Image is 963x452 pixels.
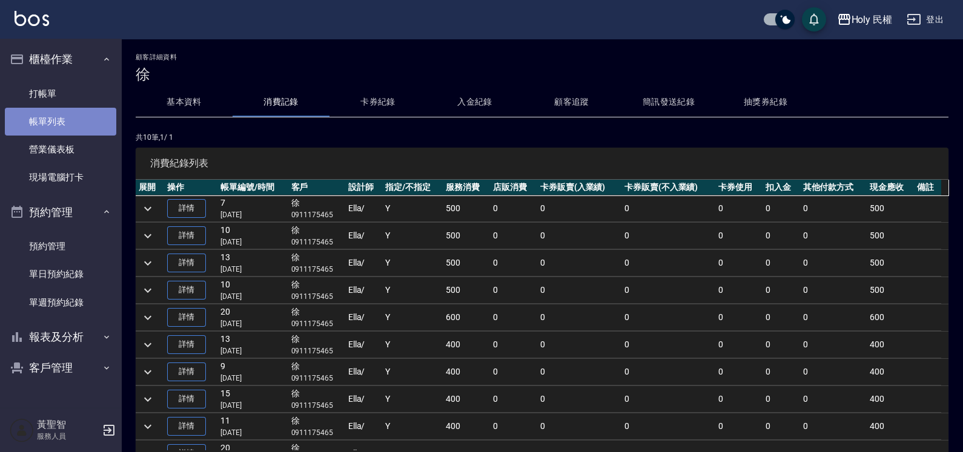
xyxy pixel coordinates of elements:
button: 消費記錄 [233,88,329,117]
p: [DATE] [220,209,285,220]
td: 0 [621,359,716,385]
td: 0 [537,304,621,331]
button: expand row [139,309,157,327]
button: 預約管理 [5,197,116,228]
td: 0 [763,250,799,277]
td: Ella / [345,304,382,331]
button: expand row [139,390,157,408]
button: expand row [139,418,157,436]
td: 400 [867,413,914,440]
td: 徐 [288,195,345,222]
th: 其他付款方式 [800,180,867,195]
td: 600 [867,304,914,331]
td: Y [382,413,443,440]
td: 600 [443,304,490,331]
a: 詳情 [167,335,206,354]
td: Y [382,195,443,222]
td: 徐 [288,359,345,385]
td: 0 [490,250,537,277]
td: 0 [490,195,537,222]
a: 詳情 [167,417,206,436]
td: 0 [621,386,716,413]
a: 詳情 [167,254,206,272]
p: 0911175465 [291,427,342,438]
td: 13 [217,250,288,277]
td: 13 [217,332,288,358]
td: 0 [490,223,537,249]
td: 0 [490,304,537,331]
td: 0 [715,413,763,440]
td: 0 [800,277,867,304]
td: Y [382,386,443,413]
td: 15 [217,386,288,413]
th: 客戶 [288,180,345,195]
p: [DATE] [220,291,285,302]
td: 9 [217,359,288,385]
td: 0 [800,413,867,440]
a: 營業儀表板 [5,136,116,163]
td: 400 [867,386,914,413]
td: 0 [490,359,537,385]
button: 基本資料 [136,88,233,117]
td: 10 [217,277,288,304]
td: 0 [715,386,763,413]
button: expand row [139,363,157,381]
td: 0 [621,304,716,331]
td: 0 [490,386,537,413]
td: 0 [715,304,763,331]
td: 徐 [288,304,345,331]
td: Y [382,332,443,358]
h5: 黃聖智 [37,419,99,431]
td: Ella / [345,195,382,222]
button: 顧客追蹤 [523,88,620,117]
td: 0 [763,359,799,385]
td: 徐 [288,223,345,249]
td: 11 [217,413,288,440]
h3: 徐 [136,66,948,83]
td: Ella / [345,223,382,249]
button: 客戶管理 [5,352,116,384]
p: [DATE] [220,427,285,438]
p: [DATE] [220,400,285,411]
td: 500 [443,223,490,249]
a: 詳情 [167,390,206,408]
td: 400 [867,332,914,358]
td: 徐 [288,250,345,277]
td: 0 [763,386,799,413]
th: 指定/不指定 [382,180,443,195]
td: 0 [537,386,621,413]
a: 詳情 [167,308,206,327]
td: 0 [537,413,621,440]
th: 設計師 [345,180,382,195]
td: 0 [537,359,621,385]
p: [DATE] [220,237,285,247]
a: 單日預約紀錄 [5,260,116,288]
div: Holy 民權 [852,12,893,27]
p: [DATE] [220,373,285,384]
a: 詳情 [167,226,206,245]
th: 店販消費 [490,180,537,195]
td: 500 [443,250,490,277]
td: 400 [443,386,490,413]
td: 0 [490,277,537,304]
td: 0 [621,332,716,358]
td: 7 [217,195,288,222]
p: 0911175465 [291,291,342,302]
td: 0 [800,304,867,331]
th: 卡券販賣(入業績) [537,180,621,195]
p: 服務人員 [37,431,99,442]
td: 0 [763,277,799,304]
td: Y [382,250,443,277]
td: 0 [800,223,867,249]
td: 500 [867,277,914,304]
span: 消費紀錄列表 [150,157,934,169]
th: 卡券使用 [715,180,763,195]
button: Holy 民權 [832,7,898,32]
button: expand row [139,200,157,218]
td: 500 [867,223,914,249]
td: 徐 [288,332,345,358]
td: 0 [621,223,716,249]
button: 抽獎券紀錄 [717,88,814,117]
button: save [802,7,826,31]
button: 櫃檯作業 [5,44,116,75]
